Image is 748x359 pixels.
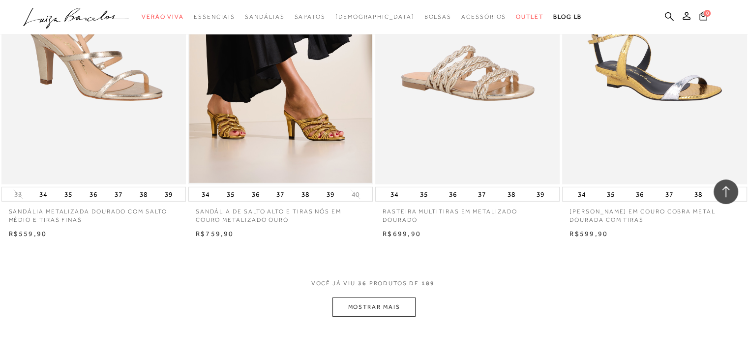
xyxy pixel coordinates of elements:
[569,230,608,238] span: R$599,90
[61,187,75,201] button: 35
[36,187,50,201] button: 34
[534,187,547,201] button: 39
[421,279,435,298] span: 189
[388,187,401,201] button: 34
[696,11,710,24] button: 0
[704,10,711,17] span: 0
[224,187,238,201] button: 35
[349,190,362,199] button: 40
[375,202,560,224] a: RASTEIRA MULTITIRAS EM METALIZADO DOURADO
[112,187,125,201] button: 37
[196,230,234,238] span: R$759,90
[273,187,287,201] button: 37
[142,8,184,26] a: categoryNavScreenReaderText
[299,187,312,201] button: 38
[633,187,647,201] button: 36
[574,187,588,201] button: 34
[1,202,186,224] a: SANDÁLIA METALIZADA DOURADO COM SALTO MÉDIO E TIRAS FINAS
[188,202,373,224] a: SANDÁLIA DE SALTO ALTO E TIRAS NÓS EM COURO METALIZADO OURO
[142,13,184,20] span: Verão Viva
[446,187,460,201] button: 36
[245,13,284,20] span: Sandálias
[424,8,451,26] a: categoryNavScreenReaderText
[137,187,150,201] button: 38
[332,298,415,317] button: MOSTRAR MAIS
[424,13,451,20] span: Bolsas
[294,8,325,26] a: categoryNavScreenReaderText
[461,13,506,20] span: Acessórios
[87,187,100,201] button: 36
[311,279,356,288] span: VOCê JÁ VIU
[9,230,47,238] span: R$559,90
[604,187,618,201] button: 35
[417,187,431,201] button: 35
[194,13,235,20] span: Essenciais
[516,8,543,26] a: categoryNavScreenReaderText
[553,8,582,26] a: BLOG LB
[324,187,337,201] button: 39
[553,13,582,20] span: BLOG LB
[199,187,212,201] button: 34
[505,187,518,201] button: 38
[358,279,367,298] span: 36
[662,187,676,201] button: 37
[11,190,25,199] button: 33
[335,8,415,26] a: noSubCategoriesText
[383,230,421,238] span: R$699,90
[691,187,705,201] button: 38
[294,13,325,20] span: Sapatos
[461,8,506,26] a: categoryNavScreenReaderText
[335,13,415,20] span: [DEMOGRAPHIC_DATA]
[516,13,543,20] span: Outlet
[562,202,747,224] a: [PERSON_NAME] EM COURO COBRA METAL DOURADA COM TIRAS
[369,279,419,288] span: PRODUTOS DE
[248,187,262,201] button: 36
[245,8,284,26] a: categoryNavScreenReaderText
[475,187,489,201] button: 37
[194,8,235,26] a: categoryNavScreenReaderText
[162,187,176,201] button: 39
